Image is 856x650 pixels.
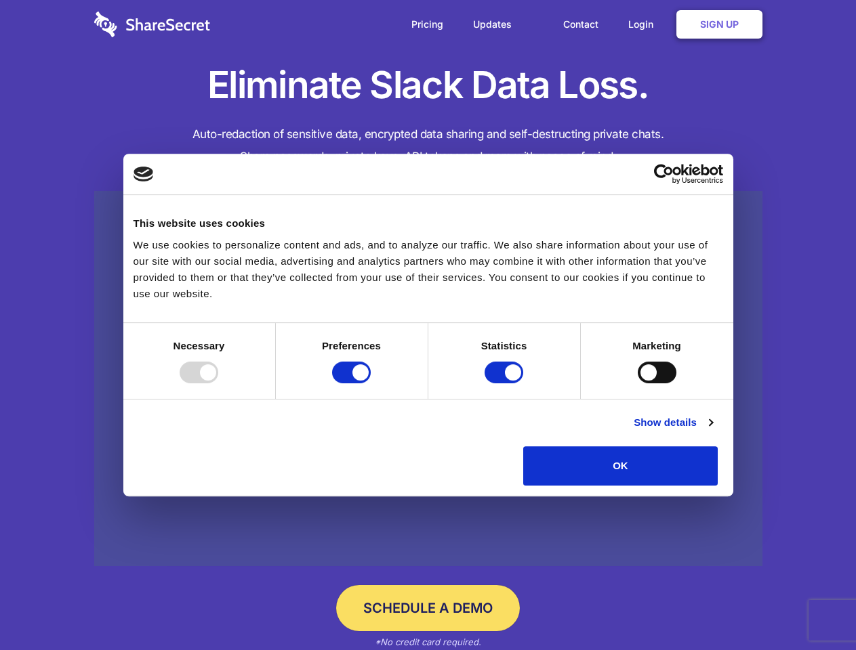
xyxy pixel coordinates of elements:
a: Pricing [398,3,457,45]
strong: Statistics [481,340,527,351]
h4: Auto-redaction of sensitive data, encrypted data sharing and self-destructing private chats. Shar... [94,123,762,168]
a: Wistia video thumbnail [94,191,762,567]
a: Sign Up [676,10,762,39]
strong: Marketing [632,340,681,351]
strong: Preferences [322,340,381,351]
a: Login [615,3,674,45]
div: We use cookies to personalize content and ads, and to analyze our traffic. We also share informat... [134,237,723,302]
a: Show details [634,414,712,431]
a: Schedule a Demo [336,585,520,631]
a: Contact [550,3,612,45]
img: logo-wordmark-white-trans-d4663122ce5f474addd5e946df7df03e33cb6a1c49d2221995e7729f52c070b2.svg [94,12,210,37]
h1: Eliminate Slack Data Loss. [94,61,762,110]
em: *No credit card required. [375,636,481,647]
strong: Necessary [174,340,225,351]
img: logo [134,167,154,181]
button: OK [523,446,718,485]
a: Usercentrics Cookiebot - opens in a new window [605,164,723,184]
div: This website uses cookies [134,215,723,232]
